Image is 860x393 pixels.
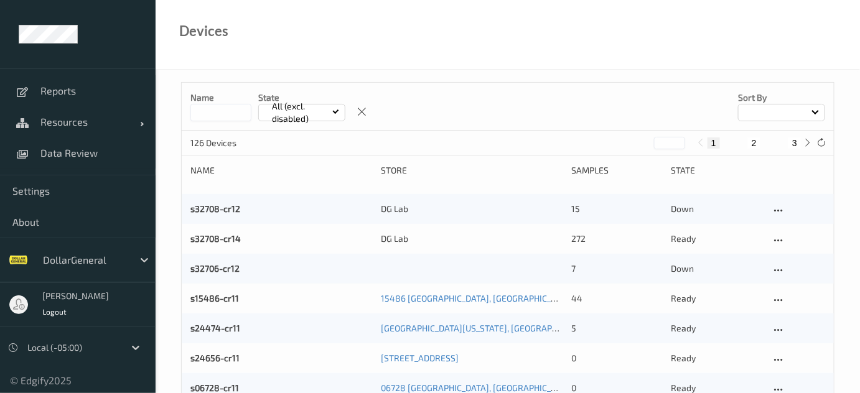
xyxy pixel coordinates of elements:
[671,292,762,305] p: ready
[738,91,825,104] p: Sort by
[190,263,240,274] a: s32706-cr12
[381,203,563,215] div: DG Lab
[671,233,762,245] p: ready
[190,293,239,303] a: s15486-cr11
[571,203,662,215] div: 15
[190,233,241,244] a: s32708-cr14
[571,292,662,305] div: 44
[190,382,239,393] a: s06728-cr11
[258,91,345,104] p: State
[671,164,762,177] div: State
[381,293,574,303] a: 15486 [GEOGRAPHIC_DATA], [GEOGRAPHIC_DATA]
[571,233,662,245] div: 272
[179,25,228,37] div: Devices
[788,137,801,149] button: 3
[190,164,372,177] div: Name
[190,203,240,214] a: s32708-cr12
[571,164,662,177] div: Samples
[671,352,762,364] p: ready
[190,137,284,149] p: 126 Devices
[190,323,240,333] a: s24474-cr11
[268,100,332,125] p: All (excl. disabled)
[381,323,592,333] a: [GEOGRAPHIC_DATA][US_STATE], [GEOGRAPHIC_DATA]
[571,262,662,275] div: 7
[671,262,762,275] p: down
[571,352,662,364] div: 0
[671,322,762,335] p: ready
[571,322,662,335] div: 5
[190,91,251,104] p: Name
[708,137,720,149] button: 1
[381,233,563,245] div: DG Lab
[748,137,760,149] button: 2
[381,353,459,363] a: [STREET_ADDRESS]
[381,382,574,393] a: 06728 [GEOGRAPHIC_DATA], [GEOGRAPHIC_DATA]
[671,203,762,215] p: down
[381,164,563,177] div: Store
[190,353,240,363] a: s24656-cr11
